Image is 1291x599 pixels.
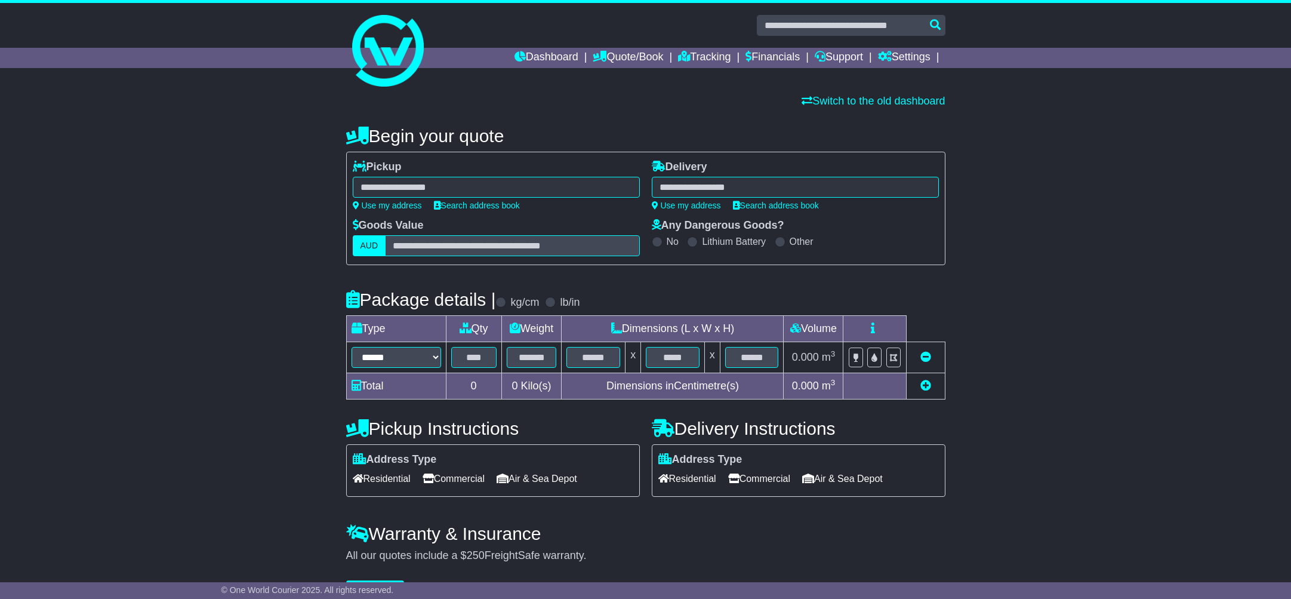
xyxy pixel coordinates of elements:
span: 0 [512,380,517,392]
label: Any Dangerous Goods? [652,219,784,232]
span: 250 [467,549,485,561]
h4: Package details | [346,290,496,309]
label: Address Type [658,453,742,466]
td: Dimensions in Centimetre(s) [562,373,784,400]
a: Add new item [920,380,931,392]
a: Use my address [652,201,721,210]
span: Air & Sea Depot [802,469,883,488]
a: Search address book [434,201,520,210]
sup: 3 [831,378,836,387]
span: Commercial [423,469,485,488]
span: 0.000 [792,380,819,392]
a: Settings [878,48,930,68]
td: Type [346,316,446,342]
sup: 3 [831,349,836,358]
span: Residential [353,469,411,488]
td: Kilo(s) [501,373,562,400]
td: Volume [784,316,843,342]
span: 0.000 [792,351,819,363]
span: © One World Courier 2025. All rights reserved. [221,585,394,595]
a: Switch to the old dashboard [802,95,945,107]
td: 0 [446,373,501,400]
label: Delivery [652,161,707,174]
span: Residential [658,469,716,488]
a: Quote/Book [593,48,663,68]
span: m [822,351,836,363]
label: kg/cm [510,296,539,309]
td: x [626,342,641,373]
a: Support [815,48,863,68]
label: No [667,236,679,247]
td: Dimensions (L x W x H) [562,316,784,342]
span: Commercial [728,469,790,488]
label: lb/in [560,296,580,309]
h4: Begin your quote [346,126,945,146]
label: Pickup [353,161,402,174]
span: m [822,380,836,392]
label: Goods Value [353,219,424,232]
a: Financials [745,48,800,68]
label: Address Type [353,453,437,466]
label: Lithium Battery [702,236,766,247]
a: Dashboard [514,48,578,68]
h4: Pickup Instructions [346,419,640,438]
td: Qty [446,316,501,342]
td: Weight [501,316,562,342]
span: Air & Sea Depot [497,469,577,488]
h4: Warranty & Insurance [346,524,945,543]
h4: Delivery Instructions [652,419,945,438]
div: All our quotes include a $ FreightSafe warranty. [346,549,945,563]
td: x [704,342,720,373]
label: Other [790,236,814,247]
a: Search address book [733,201,819,210]
label: AUD [353,235,386,256]
td: Total [346,373,446,400]
a: Use my address [353,201,422,210]
a: Tracking [678,48,731,68]
a: Remove this item [920,351,931,363]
